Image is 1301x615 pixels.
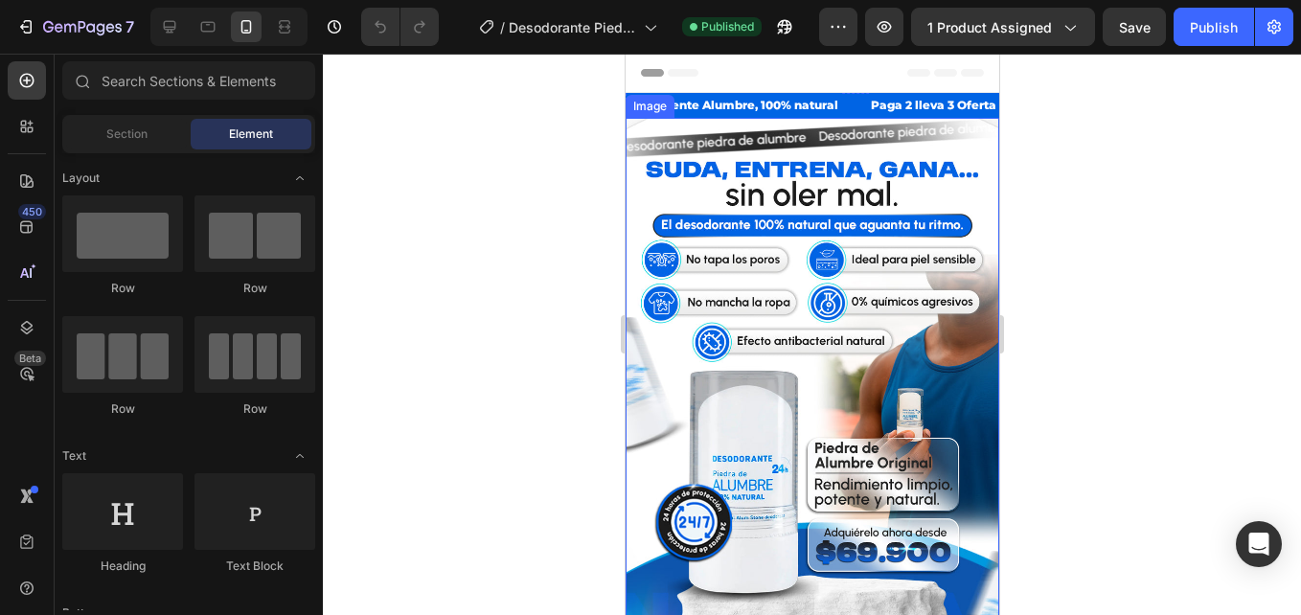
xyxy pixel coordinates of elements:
span: Layout [62,170,100,187]
span: Toggle open [285,163,315,194]
button: 1 product assigned [911,8,1095,46]
div: Text Block [194,558,315,575]
input: Search Sections & Elements [62,61,315,100]
button: Publish [1174,8,1254,46]
p: Paga 2 lleva 3 Oferta por tiempo limitado [245,41,495,62]
div: Row [194,400,315,418]
div: Publish [1190,17,1238,37]
iframe: Design area [626,54,999,615]
span: Text [62,447,86,465]
div: Undo/Redo [361,8,439,46]
div: Heading [62,558,183,575]
div: Open Intercom Messenger [1236,521,1282,567]
div: Row [194,280,315,297]
span: Section [106,125,148,143]
span: Toggle open [285,441,315,471]
button: Save [1103,8,1166,46]
span: / [500,17,505,37]
div: Beta [14,351,46,366]
div: Row [62,400,183,418]
span: Element [229,125,273,143]
span: 1 product assigned [927,17,1052,37]
p: 7 [126,15,134,38]
span: Published [701,18,754,35]
button: 7 [8,8,143,46]
span: Save [1119,19,1151,35]
div: 450 [18,204,46,219]
div: Image [4,44,45,61]
div: Row [62,280,183,297]
span: Desodorante Piedra de Alumbre | Deportistas [509,17,636,37]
